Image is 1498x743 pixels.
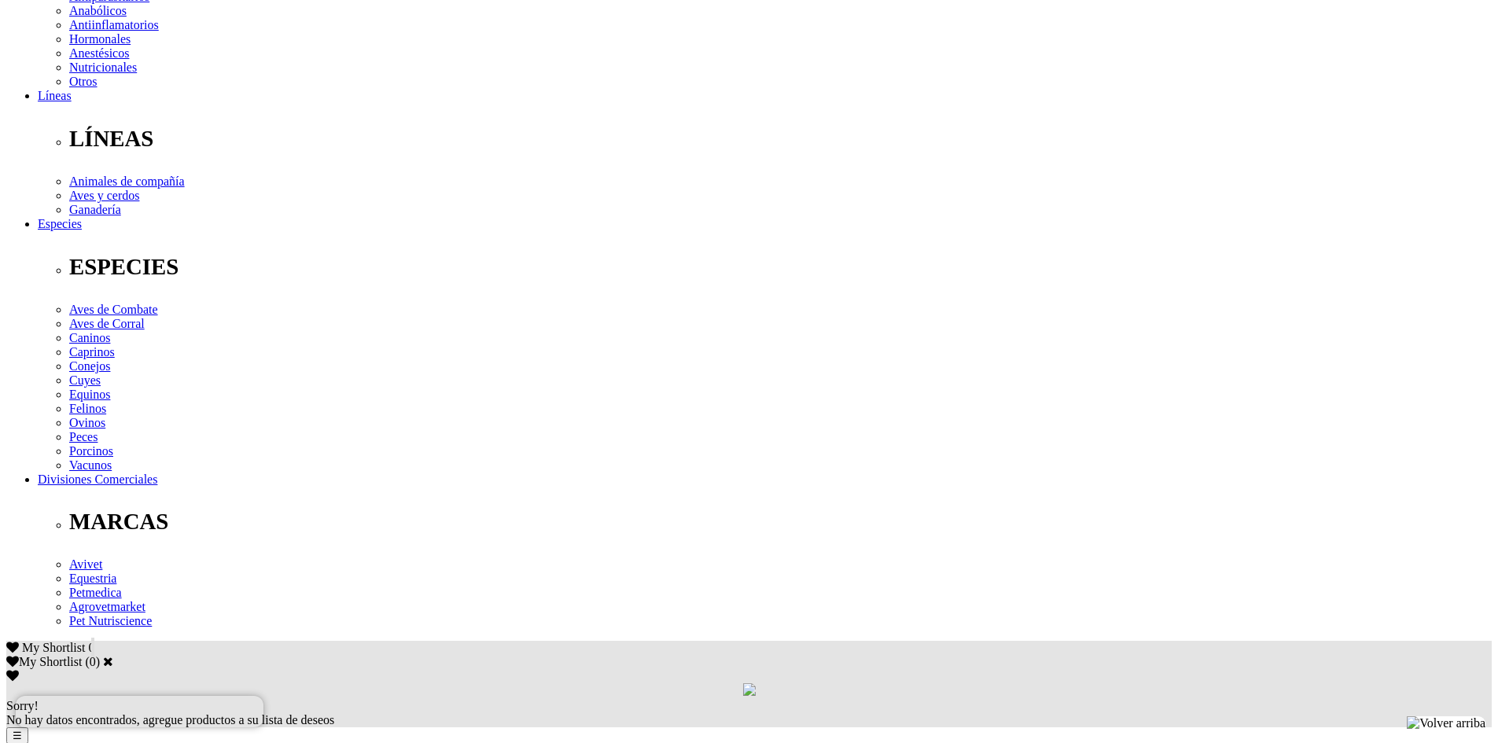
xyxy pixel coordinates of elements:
a: Conejos [69,359,110,373]
a: Agrovetmarket [69,600,145,613]
a: Hormonales [69,32,131,46]
img: Volver arriba [1407,716,1485,730]
a: Aves y cerdos [69,189,139,202]
a: Anestésicos [69,46,129,60]
iframe: Brevo live chat [16,696,263,727]
span: ( ) [85,655,100,668]
span: 0 [88,641,94,654]
a: Otros [69,75,98,88]
a: Aves de Corral [69,317,145,330]
a: Líneas [38,89,72,102]
span: My Shortlist [22,641,85,654]
a: Cerrar [103,655,113,668]
p: ESPECIES [69,254,1492,280]
a: Antiinflamatorios [69,18,159,31]
a: Peces [69,430,98,443]
a: Equinos [69,388,110,401]
img: loading.gif [743,683,756,696]
label: My Shortlist [6,655,82,668]
a: Avivet [69,557,102,571]
a: Aves de Combate [69,303,158,316]
a: Porcinos [69,444,113,458]
a: Especies [38,217,82,230]
a: Felinos [69,402,106,415]
a: Animales de compañía [69,175,185,188]
label: 0 [90,655,96,668]
div: No hay datos encontrados, agregue productos a su lista de deseos [6,699,1492,727]
a: Petmedica [69,586,122,599]
a: Ovinos [69,416,105,429]
a: Pet Nutriscience [69,614,152,627]
p: MARCAS [69,509,1492,535]
a: Equestria [69,572,116,585]
a: Anabólicos [69,4,127,17]
a: Cuyes [69,373,101,387]
a: Divisiones Comerciales [38,473,157,486]
a: Nutricionales [69,61,137,74]
a: Caprinos [69,345,115,359]
span: Sorry! [6,699,39,712]
a: Vacunos [69,458,112,472]
p: LÍNEAS [69,126,1492,152]
a: Caninos [69,331,110,344]
a: Ganadería [69,203,121,216]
